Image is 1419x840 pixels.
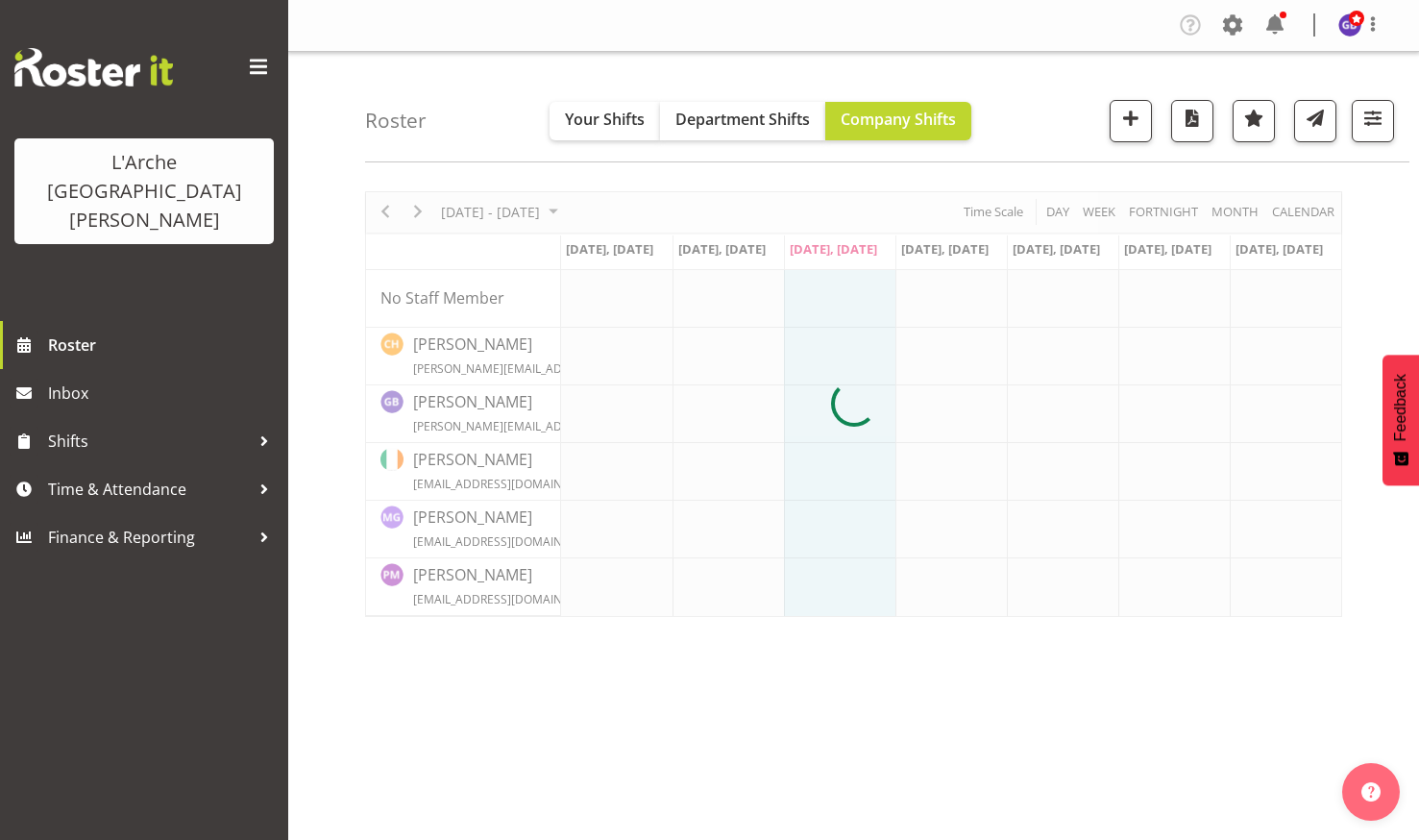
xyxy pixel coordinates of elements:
[48,331,279,359] span: Roster
[34,148,255,235] div: L'Arche [GEOGRAPHIC_DATA][PERSON_NAME]
[565,109,645,130] span: Your Shifts
[675,109,810,130] span: Department Shifts
[660,102,825,140] button: Department Shifts
[48,379,279,408] span: Inbox
[841,109,956,130] span: Company Shifts
[48,427,250,456] span: Shifts
[1110,100,1152,142] button: Add a new shift
[48,523,250,552] span: Finance & Reporting
[1233,100,1275,142] button: Highlight an important date within the roster.
[1382,355,1419,485] button: Feedback - Show survey
[1352,100,1394,142] button: Filter Shifts
[48,475,250,504] span: Time & Attendance
[550,102,660,140] button: Your Shifts
[1171,100,1213,142] button: Download a PDF of the roster according to the set date range.
[14,48,173,86] img: Rosterit website logo
[825,102,971,140] button: Company Shifts
[365,110,427,132] h4: Roster
[1338,13,1361,37] img: gillian-bradshaw10168.jpg
[1392,374,1409,441] span: Feedback
[1361,782,1381,802] img: help-xxl-2.png
[1294,100,1336,142] button: Send a list of all shifts for the selected filtered period to all rostered employees.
